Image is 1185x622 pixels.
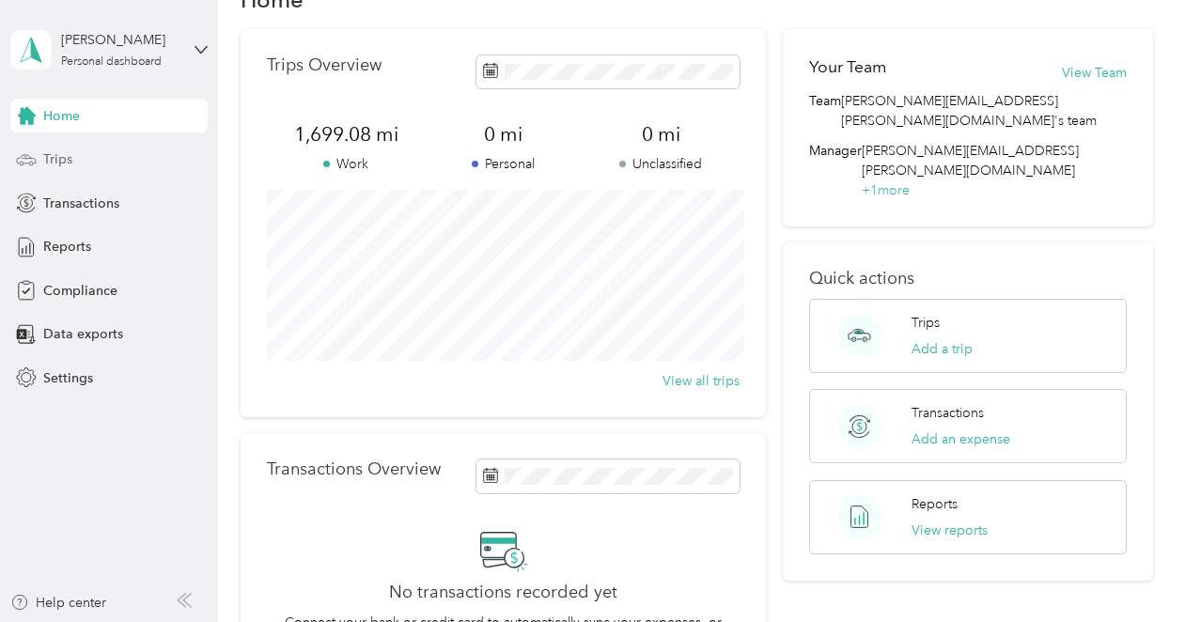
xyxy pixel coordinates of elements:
[43,237,91,257] span: Reports
[61,56,162,68] div: Personal dashboard
[841,91,1127,131] span: [PERSON_NAME][EMAIL_ADDRESS][PERSON_NAME][DOMAIN_NAME]'s team
[267,459,441,479] p: Transactions Overview
[912,403,984,423] p: Transactions
[10,593,106,613] button: Help center
[912,313,940,333] p: Trips
[267,154,425,174] p: Work
[862,182,910,198] span: + 1 more
[1062,63,1127,83] button: View Team
[912,494,958,514] p: Reports
[267,55,382,75] p: Trips Overview
[61,30,179,50] div: [PERSON_NAME]
[267,121,425,148] span: 1,699.08 mi
[862,143,1079,179] span: [PERSON_NAME][EMAIL_ADDRESS][PERSON_NAME][DOMAIN_NAME]
[663,371,740,391] button: View all trips
[583,154,741,174] p: Unclassified
[43,194,119,213] span: Transactions
[43,106,80,126] span: Home
[1080,517,1185,622] iframe: Everlance-gr Chat Button Frame
[425,154,583,174] p: Personal
[583,121,741,148] span: 0 mi
[912,339,973,359] button: Add a trip
[389,583,617,602] h2: No transactions recorded yet
[809,91,841,131] span: Team
[809,55,886,79] h2: Your Team
[43,324,123,344] span: Data exports
[809,141,862,200] span: Manager
[43,149,72,169] span: Trips
[912,429,1010,449] button: Add an expense
[912,521,988,540] button: View reports
[43,368,93,388] span: Settings
[43,281,117,301] span: Compliance
[809,269,1127,288] p: Quick actions
[425,121,583,148] span: 0 mi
